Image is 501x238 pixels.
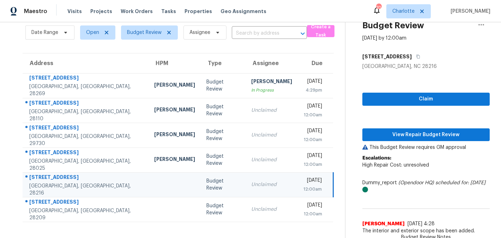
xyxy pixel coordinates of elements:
h5: [STREET_ADDRESS] [362,53,412,60]
div: 12:00am [303,161,322,168]
div: [GEOGRAPHIC_DATA], [GEOGRAPHIC_DATA], 28269 [29,83,143,97]
div: [STREET_ADDRESS] [29,198,143,207]
div: [GEOGRAPHIC_DATA], NC 28216 [362,63,490,70]
div: [PERSON_NAME] [154,156,195,164]
div: Budget Review [206,103,240,117]
span: Visits [67,8,82,15]
span: [PERSON_NAME] [362,220,405,227]
button: Copy Address [412,50,421,63]
div: Unclaimed [251,156,292,163]
h2: Budget Review [362,22,424,29]
button: Claim [362,93,490,106]
div: [GEOGRAPHIC_DATA], [GEOGRAPHIC_DATA], 29730 [29,133,143,147]
div: [GEOGRAPHIC_DATA], [GEOGRAPHIC_DATA], 28209 [29,207,143,221]
span: Projects [90,8,112,15]
i: (Opendoor HQ) [398,180,434,185]
b: Escalations: [362,156,391,161]
span: Date Range [31,29,58,36]
div: [DATE] [303,152,322,161]
div: [GEOGRAPHIC_DATA], [GEOGRAPHIC_DATA], 28216 [29,182,143,197]
div: 12:00am [303,111,322,118]
input: Search by address [232,28,287,39]
div: 70 [376,4,381,11]
div: Budget Review [206,202,240,216]
button: View Repair Budget Review [362,128,490,141]
div: [STREET_ADDRESS] [29,99,143,108]
span: [DATE] 4:28 [408,221,435,226]
div: [STREET_ADDRESS] [29,149,143,158]
div: Unclaimed [251,206,292,213]
div: [STREET_ADDRESS] [29,174,143,182]
span: High Repair Cost: unresolved [362,163,429,168]
div: Unclaimed [251,181,292,188]
div: [DATE] [303,127,322,136]
span: Charlotte [392,8,415,15]
th: Address [23,53,149,73]
span: Maestro [24,8,47,15]
span: Assignee [189,29,210,36]
div: Budget Review [206,79,240,93]
div: [DATE] [303,177,322,186]
div: [DATE] [303,202,322,210]
div: 12:00am [303,210,322,217]
th: Due [298,53,333,73]
span: Work Orders [121,8,153,15]
div: [PERSON_NAME] [251,78,292,87]
span: Budget Review [127,29,162,36]
div: Unclaimed [251,132,292,139]
th: Assignee [246,53,298,73]
button: Create a Task [307,25,334,37]
div: [PERSON_NAME] [154,106,195,115]
span: Create a Task [310,23,331,39]
div: 12:00am [303,186,322,193]
div: [DATE] by 12:00am [362,35,406,42]
div: [GEOGRAPHIC_DATA], [GEOGRAPHIC_DATA], 28025 [29,158,143,172]
span: Open [86,29,99,36]
span: Geo Assignments [221,8,266,15]
span: [PERSON_NAME] [448,8,490,15]
th: HPM [149,53,201,73]
div: Budget Review [206,153,240,167]
div: [STREET_ADDRESS] [29,124,143,133]
span: Properties [185,8,212,15]
span: Tasks [161,9,176,14]
div: 12:00am [303,136,322,143]
div: [DATE] [303,103,322,111]
span: Claim [368,95,484,104]
div: [STREET_ADDRESS] [29,74,143,83]
button: Open [298,29,308,39]
span: View Repair Budget Review [368,130,484,139]
p: This Budget Review requires GM approval [362,144,490,151]
i: scheduled for: [DATE] [435,180,485,185]
div: [PERSON_NAME] [154,131,195,140]
div: [GEOGRAPHIC_DATA], [GEOGRAPHIC_DATA], 28110 [29,108,143,122]
th: Type [201,53,245,73]
div: [PERSON_NAME] [154,81,195,90]
div: Budget Review [206,128,240,142]
div: [DATE] [303,78,322,87]
div: Budget Review [206,178,240,192]
div: Unclaimed [251,107,292,114]
div: In Progress [251,87,292,94]
div: 4:29pm [303,87,322,94]
span: The interior and exterior scope has been added. [362,227,490,234]
div: Dummy_report [362,179,490,193]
